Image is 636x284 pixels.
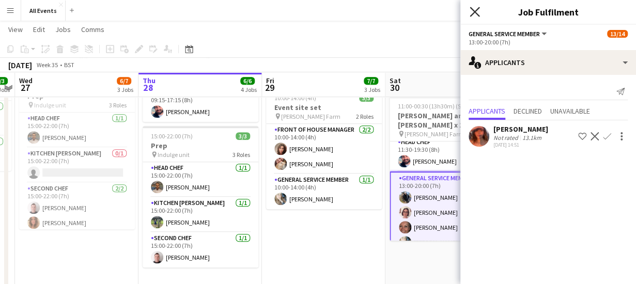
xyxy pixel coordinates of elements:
span: Indulge unit [34,101,66,109]
span: 15:00-22:00 (7h) [151,132,193,140]
a: Jobs [51,23,75,36]
span: Indulge unit [158,151,190,159]
div: 13.1km [520,134,544,141]
span: Unavailable [550,107,590,115]
span: Applicants [469,107,505,115]
h3: Prep [143,141,258,150]
span: Edit [33,25,45,34]
span: 28 [141,82,156,93]
app-job-card: 15:00-22:00 (7h)3/3Prep Indulge unit3 RolesHead Chef1/115:00-22:00 (7h)[PERSON_NAME]Kitchen [PERS... [143,126,258,267]
span: 2 Roles [356,113,374,120]
div: 3 Jobs [364,86,380,93]
span: Week 35 [34,61,60,69]
span: Comms [81,25,104,34]
span: 3/3 [359,94,374,102]
span: 30 [388,82,401,93]
app-card-role: Head Chef1/109:15-17:15 (8h)[PERSON_NAME] [143,87,258,122]
app-card-role: Second Chef1/115:00-22:00 (7h)[PERSON_NAME] [143,232,258,267]
app-job-card: 10:00-14:00 (4h)3/3Event site set [PERSON_NAME] Farm2 RolesFront of House Manager2/210:00-14:00 (... [266,88,382,209]
span: General service member [469,30,540,38]
span: 3 Roles [232,151,250,159]
span: Sat [390,76,401,85]
span: Declined [514,107,542,115]
span: 10:00-14:00 (4h) [274,94,316,102]
span: Wed [19,76,33,85]
div: 13:00-20:00 (7h) [469,38,628,46]
a: Comms [77,23,108,36]
span: [PERSON_NAME] Farm [281,113,340,120]
div: [DATE] [8,60,32,70]
app-card-role: Head Chef1/111:30-19:30 (8h)[PERSON_NAME] [390,136,505,171]
div: [DATE] 14:51 [493,141,548,148]
span: Thu [143,76,156,85]
span: Fri [266,76,274,85]
app-job-card: 15:00-22:00 (7h)3/4Prep Indulge unit3 RolesHead Chef1/115:00-22:00 (7h)[PERSON_NAME]Kitchen [PERS... [19,76,135,229]
app-card-role: Kitchen [PERSON_NAME]1/115:00-22:00 (7h)[PERSON_NAME] [143,197,258,232]
app-card-role: General service member1/110:00-14:00 (4h)[PERSON_NAME] [266,174,382,209]
span: 11:00-00:30 (13h30m) (Sun) [398,102,470,110]
span: 3 Roles [109,101,127,109]
span: 27 [18,82,33,93]
div: Not rated [493,134,520,141]
app-card-role: Head Chef1/115:00-22:00 (7h)[PERSON_NAME] [143,162,258,197]
span: View [8,25,23,34]
h3: Job Fulfilment [460,5,636,19]
app-card-role: Front of House Manager2/210:00-14:00 (4h)[PERSON_NAME][PERSON_NAME] [266,124,382,174]
app-card-role: Head Chef1/115:00-22:00 (7h)[PERSON_NAME] [19,113,135,148]
app-card-role: Kitchen [PERSON_NAME]0/115:00-22:00 (7h) [19,148,135,183]
a: Edit [29,23,49,36]
div: Applicants [460,50,636,75]
app-job-card: Updated11:00-00:30 (13h30m) (Sun)14/14[PERSON_NAME] and [PERSON_NAME] x 126 AWF [PERSON_NAME] Far... [390,88,505,241]
span: 3/3 [236,132,250,140]
button: General service member [469,30,548,38]
span: 13/14 [607,30,628,38]
span: 6/7 [117,77,131,85]
span: [PERSON_NAME] Farm [405,130,464,138]
h3: [PERSON_NAME] and [PERSON_NAME] x 126 AWF [390,111,505,130]
span: 29 [265,82,274,93]
div: [PERSON_NAME] [493,124,548,134]
h3: Event site set [266,103,382,112]
div: BST [64,61,74,69]
span: 7/7 [364,77,378,85]
button: All Events [21,1,66,21]
div: 4 Jobs [241,86,257,93]
span: 6/6 [240,77,255,85]
span: Jobs [55,25,71,34]
div: 3 Jobs [117,86,133,93]
a: View [4,23,27,36]
app-card-role: Second Chef2/215:00-22:00 (7h)[PERSON_NAME][PERSON_NAME] [19,183,135,233]
app-card-role: General service member4/413:00-20:00 (7h)[PERSON_NAME][PERSON_NAME][PERSON_NAME][PERSON_NAME] [390,171,505,254]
